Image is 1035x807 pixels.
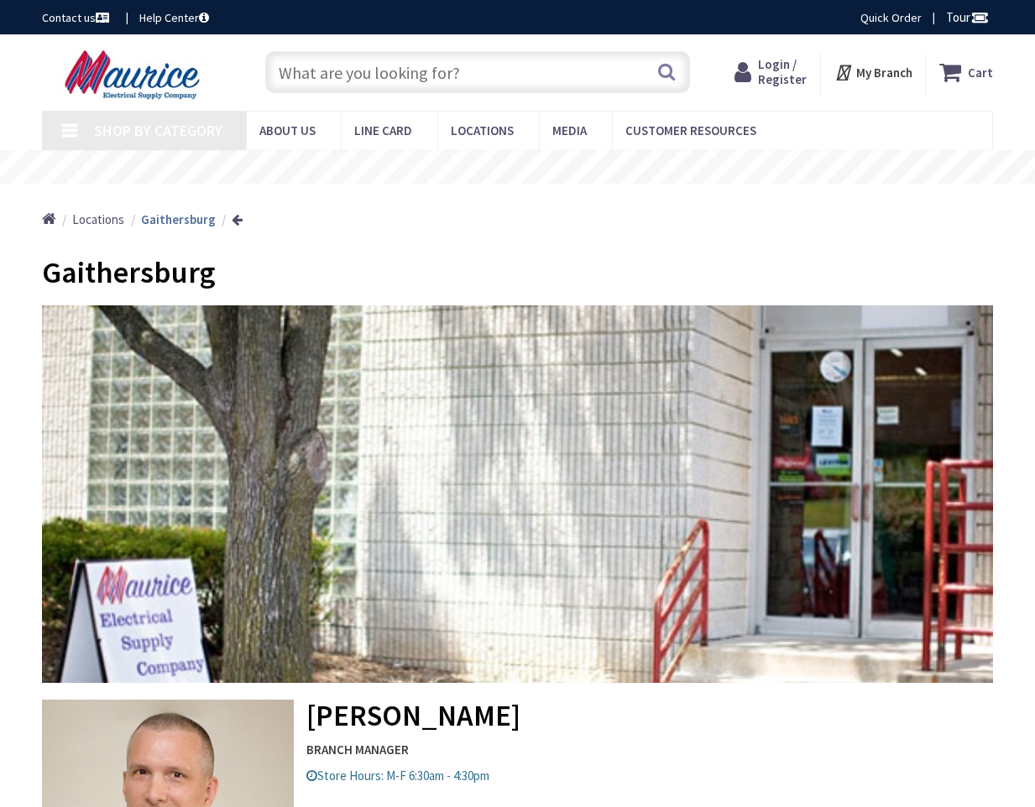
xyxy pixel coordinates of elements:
span: Locations [451,122,514,138]
span: Shop By Category [94,121,222,140]
img: Maurice Electrical Supply Company [42,49,227,101]
span: Line Card [354,122,412,138]
div: My Branch [834,57,912,87]
input: What are you looking for? [265,51,691,93]
a: Help Center [139,9,209,26]
span: Store Hours: M-F 6:30am - 4:30pm [306,768,489,784]
span: Gaithersburg [42,253,216,291]
a: Cart [939,57,993,87]
rs-layer: Free Same Day Pickup at 15 Locations [379,158,686,176]
strong: My Branch [856,65,912,81]
img: locations_gaithersburg.jpg [42,305,993,722]
span: Tour [946,9,989,25]
span: Login / Register [758,56,807,87]
strong: Cart [968,57,993,87]
a: Login / Register [734,57,807,87]
span: About us [259,122,316,138]
span: Customer Resources [625,122,756,138]
span: Locations [72,211,124,227]
strong: BRANCH MANAGER [42,741,993,758]
a: Contact us [42,9,112,26]
h2: [PERSON_NAME] [42,305,993,732]
a: Quick Order [860,9,922,26]
a: Locations [72,211,124,228]
strong: Gaithersburg [141,211,216,227]
span: Media [552,122,587,138]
